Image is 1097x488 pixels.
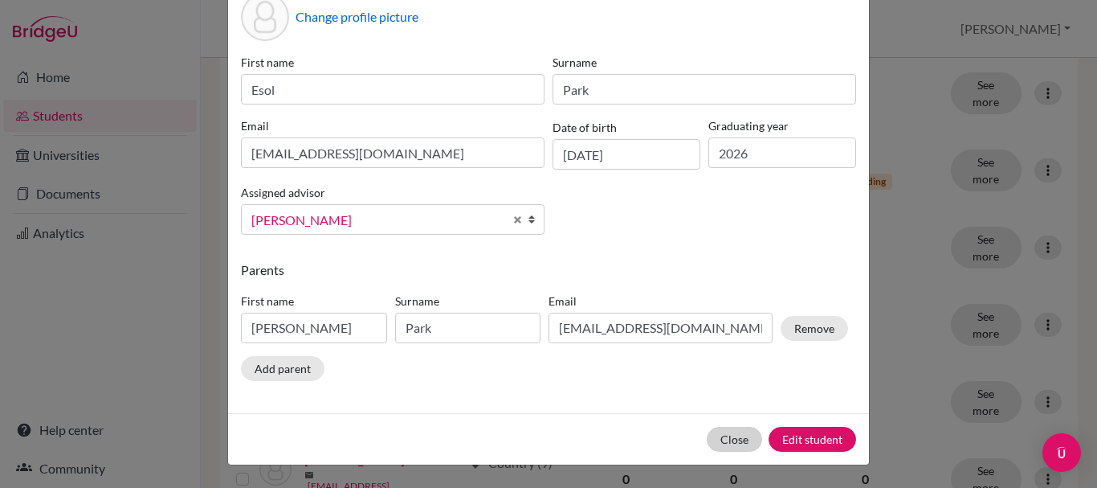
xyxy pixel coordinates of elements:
input: dd/mm/yyyy [553,139,700,170]
label: Email [241,117,544,134]
div: Open Intercom Messenger [1042,433,1081,472]
label: Email [548,293,773,310]
label: Surname [395,293,541,310]
label: First name [241,293,387,310]
label: Surname [553,54,856,71]
span: [PERSON_NAME] [251,210,504,231]
p: Parents [241,260,856,280]
button: Add parent [241,356,324,381]
label: First name [241,54,544,71]
label: Assigned advisor [241,184,325,201]
label: Date of birth [553,119,617,136]
button: Remove [781,316,848,341]
label: Graduating year [708,117,856,134]
button: Edit student [769,427,856,452]
button: Close [707,427,762,452]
